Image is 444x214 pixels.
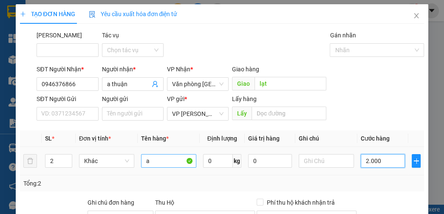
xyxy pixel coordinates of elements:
[252,107,326,120] input: Dọc đường
[413,12,420,19] span: close
[23,179,173,188] div: Tổng: 2
[37,43,98,57] input: Mã ĐH
[37,65,98,74] div: SĐT Người Nhận
[207,135,237,142] span: Định lượng
[45,135,52,142] span: SL
[412,154,421,168] button: plus
[167,66,190,73] span: VP Nhận
[141,135,169,142] span: Tên hàng
[102,65,164,74] div: Người nhận
[232,66,259,73] span: Giao hàng
[89,11,178,17] span: Yêu cầu xuất hóa đơn điện tử
[88,199,134,206] label: Ghi chú đơn hàng
[299,154,354,168] input: Ghi Chú
[263,198,338,207] span: Phí thu hộ khách nhận trả
[102,94,164,104] div: Người gửi
[102,32,119,39] label: Tác vụ
[172,107,223,120] span: VP Ngọc Hồi
[412,158,421,164] span: plus
[152,81,158,87] span: user-add
[232,96,257,102] span: Lấy hàng
[20,11,75,17] span: TẠO ĐƠN HÀNG
[79,135,111,142] span: Đơn vị tính
[361,135,390,142] span: Cước hàng
[20,11,26,17] span: plus
[37,32,82,39] label: Mã ĐH
[141,154,196,168] input: VD: Bàn, Ghế
[248,154,292,168] input: 0
[232,77,255,90] span: Giao
[37,94,98,104] div: SĐT Người Gửi
[172,78,223,90] span: Văn phòng Tân Kỳ
[232,107,252,120] span: Lấy
[155,199,174,206] span: Thu Hộ
[404,4,428,28] button: Close
[84,155,129,167] span: Khác
[295,130,357,147] th: Ghi chú
[255,77,326,90] input: Dọc đường
[167,94,229,104] div: VP gửi
[233,154,241,168] span: kg
[248,135,280,142] span: Giá trị hàng
[89,11,96,18] img: icon
[330,32,356,39] label: Gán nhãn
[23,154,37,168] button: delete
